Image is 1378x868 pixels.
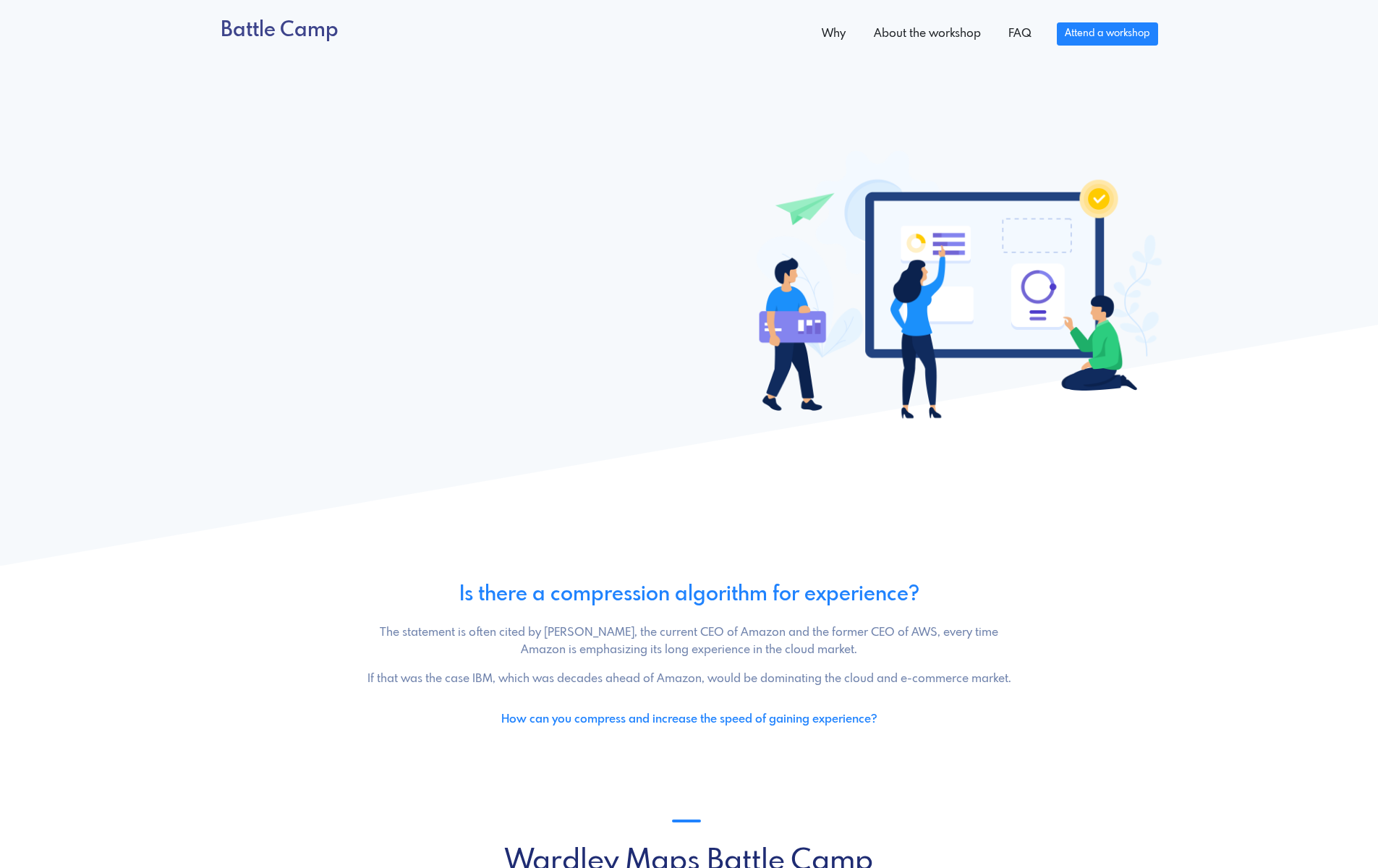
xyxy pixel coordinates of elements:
p: Gain real-life experience in a safe, simulated environment [221,276,568,319]
p: If that was the case IBM, which was decades ahead of Amazon, would be dominating the cloud and e-... [360,671,1019,688]
h3: Is there a compression algorithm for experience? [221,583,1158,608]
p: How can you compress and increase the speed of gaining experience? [221,711,1158,728]
h3: Battle Camp [221,19,339,43]
p: The statement is often cited by [PERSON_NAME], the current CEO of Amazon and the former CEO of AW... [360,624,1019,659]
span: Outcompete [221,204,356,228]
h2: your opponents with Wardley Maps [221,203,655,258]
a: About the workshop [860,20,995,48]
a: Battle Camp [221,15,339,53]
a: Why [808,20,859,48]
img: 2-teamwork-board.png [748,149,1167,428]
a: FAQ [995,20,1045,48]
a: Attend a workshop [1057,22,1157,46]
a: Attend a workshop [221,354,361,380]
